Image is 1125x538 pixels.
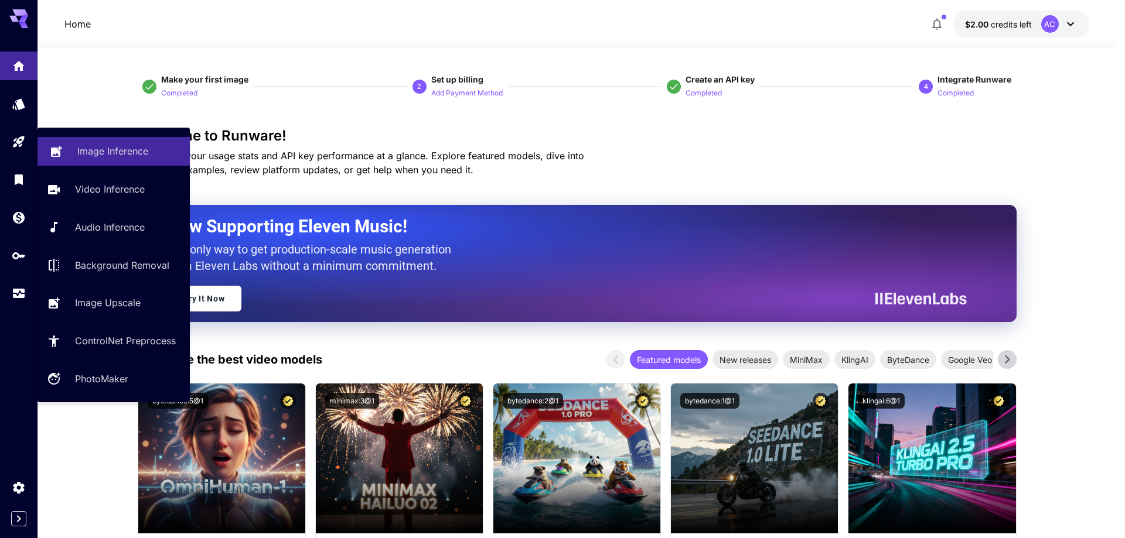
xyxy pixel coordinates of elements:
[12,55,26,70] div: Home
[138,383,305,533] img: alt
[813,393,829,409] button: Certified Model – Vetted for best performance and includes a commercial license.
[965,19,991,29] span: $2.00
[161,88,197,99] p: Completed
[75,334,176,348] p: ControlNet Preprocess
[680,393,739,409] button: bytedance:1@1
[937,88,974,99] p: Completed
[12,480,26,495] div: Settings
[37,175,190,204] a: Video Inference
[937,74,1011,84] span: Integrate Runware
[167,286,241,311] a: Try It Now
[64,17,91,31] p: Home
[75,182,145,196] p: Video Inference
[417,81,421,92] p: 2
[37,213,190,242] a: Audio Inference
[848,383,1015,533] img: alt
[834,354,875,366] span: KlingAI
[671,383,838,533] img: alt
[965,18,1032,30] div: $2.00
[161,74,248,84] span: Make your first image
[75,372,128,386] p: PhotoMaker
[12,97,26,111] div: Models
[880,354,936,366] span: ByteDance
[316,383,483,533] img: alt
[1041,15,1059,33] div: AC
[75,258,169,272] p: Background Removal
[431,88,503,99] p: Add Payment Method
[953,11,1089,37] button: $2.00
[75,296,141,310] p: Image Upscale
[325,393,379,409] button: minimax:3@1
[686,88,722,99] p: Completed
[458,393,473,409] button: Certified Model – Vetted for best performance and includes a commercial license.
[64,17,91,31] nav: breadcrumb
[991,393,1007,409] button: Certified Model – Vetted for best performance and includes a commercial license.
[858,393,905,409] button: klingai:6@1
[686,74,755,84] span: Create an API key
[431,74,483,84] span: Set up billing
[12,282,26,297] div: Usage
[11,511,26,526] button: Expand sidebar
[37,327,190,355] a: ControlNet Preprocess
[783,354,830,366] span: MiniMax
[924,81,928,92] p: 4
[12,210,26,225] div: Wallet
[167,215,958,238] h2: Now Supporting Eleven Music!
[37,365,190,393] a: PhotoMaker
[280,393,296,409] button: Certified Model – Vetted for best performance and includes a commercial license.
[138,128,1017,144] h3: Welcome to Runware!
[77,144,148,158] p: Image Inference
[138,150,584,176] span: Check out your usage stats and API key performance at a glance. Explore featured models, dive int...
[991,19,1032,29] span: credits left
[37,289,190,317] a: Image Upscale
[37,251,190,279] a: Background Removal
[12,248,26,263] div: API Keys
[37,137,190,166] a: Image Inference
[167,241,460,274] p: The only way to get production-scale music generation from Eleven Labs without a minimum commitment.
[12,135,26,149] div: Playground
[712,354,778,366] span: New releases
[503,393,563,409] button: bytedance:2@1
[941,354,999,366] span: Google Veo
[493,383,660,533] img: alt
[138,351,322,368] p: Test drive the best video models
[75,220,145,234] p: Audio Inference
[635,393,651,409] button: Certified Model – Vetted for best performance and includes a commercial license.
[12,169,26,183] div: Library
[630,354,708,366] span: Featured models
